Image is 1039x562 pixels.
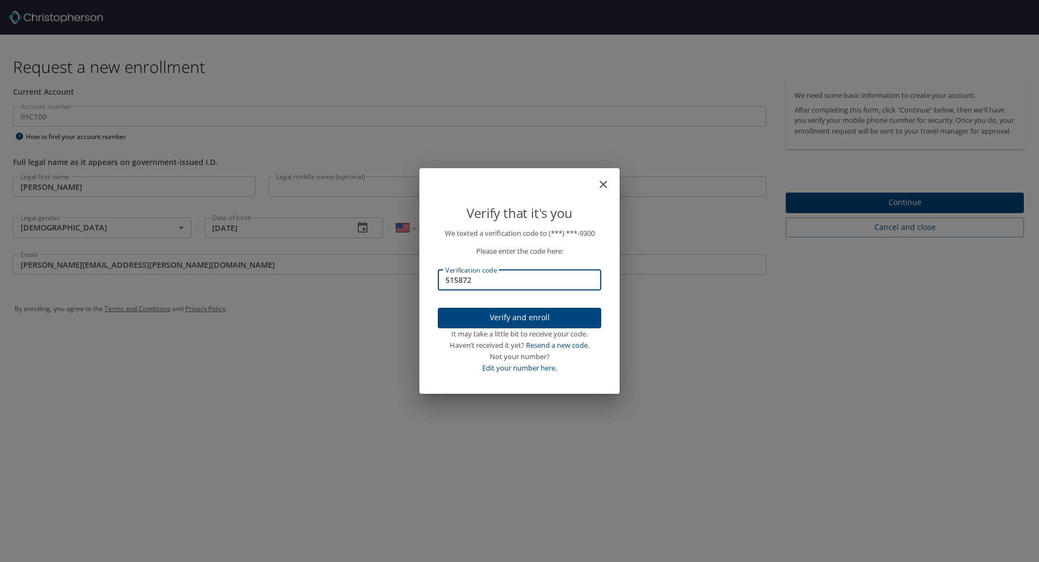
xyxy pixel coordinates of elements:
div: Not your number? [438,351,601,362]
div: Haven’t received it yet? [438,340,601,351]
p: We texted a verification code to (***) ***- 9300 [438,228,601,239]
button: close [602,173,615,186]
div: It may take a little bit to receive your code. [438,328,601,340]
a: Edit your number here. [482,363,557,373]
p: Please enter the code here: [438,246,601,257]
p: Verify that it's you [438,203,601,223]
a: Resend a new code. [526,340,589,350]
button: Verify and enroll [438,308,601,329]
span: Verify and enroll [446,311,593,325]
